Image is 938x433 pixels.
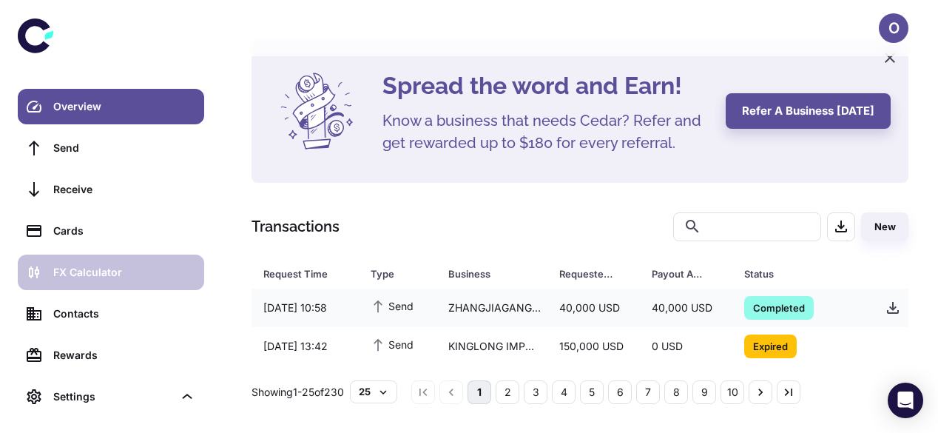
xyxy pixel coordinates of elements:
[371,336,414,352] span: Send
[726,93,891,129] button: Refer a business [DATE]
[53,264,195,281] div: FX Calculator
[559,264,634,284] span: Requested Amount
[879,13,908,43] button: O
[18,130,204,166] a: Send
[547,332,640,360] div: 150,000 USD
[692,380,716,404] button: Go to page 9
[652,264,726,284] span: Payout Amount
[371,264,411,284] div: Type
[18,296,204,332] a: Contacts
[436,294,547,322] div: ZHANGJIAGANG GUOCHAO GLASS PRODUCTS IMPORT AND EXPORT CO., LTD
[640,332,732,360] div: 0 USD
[263,264,353,284] span: Request Time
[888,383,923,418] div: Open Intercom Messenger
[350,380,397,403] button: 25
[252,384,344,400] p: Showing 1-25 of 230
[608,380,632,404] button: Go to page 6
[53,389,173,405] div: Settings
[18,172,204,207] a: Receive
[559,264,615,284] div: Requested Amount
[252,294,359,322] div: [DATE] 10:58
[382,110,708,154] h5: Know a business that needs Cedar? Refer and get rewarded up to $180 for every referral.
[371,298,414,314] span: Send
[436,332,547,360] div: KINGLONG IMPORT AND EXPORT INTERNATIONAL PTE. LTD
[721,380,744,404] button: Go to page 10
[777,380,800,404] button: Go to last page
[547,294,640,322] div: 40,000 USD
[652,264,707,284] div: Payout Amount
[53,306,195,322] div: Contacts
[18,255,204,290] a: FX Calculator
[371,264,431,284] span: Type
[53,98,195,115] div: Overview
[53,140,195,156] div: Send
[496,380,519,404] button: Go to page 2
[382,68,708,104] h4: Spread the word and Earn!
[252,332,359,360] div: [DATE] 13:42
[580,380,604,404] button: Go to page 5
[18,89,204,124] a: Overview
[744,338,797,353] span: Expired
[409,380,803,404] nav: pagination navigation
[468,380,491,404] button: page 1
[552,380,576,404] button: Go to page 4
[640,294,732,322] div: 40,000 USD
[18,213,204,249] a: Cards
[263,264,334,284] div: Request Time
[18,338,204,373] a: Rewards
[53,347,195,363] div: Rewards
[744,264,856,284] span: Status
[861,212,908,241] button: New
[636,380,660,404] button: Go to page 7
[749,380,772,404] button: Go to next page
[664,380,688,404] button: Go to page 8
[53,223,195,239] div: Cards
[252,215,340,238] h1: Transactions
[744,264,837,284] div: Status
[18,379,204,414] div: Settings
[524,380,547,404] button: Go to page 3
[53,181,195,198] div: Receive
[744,300,814,315] span: Completed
